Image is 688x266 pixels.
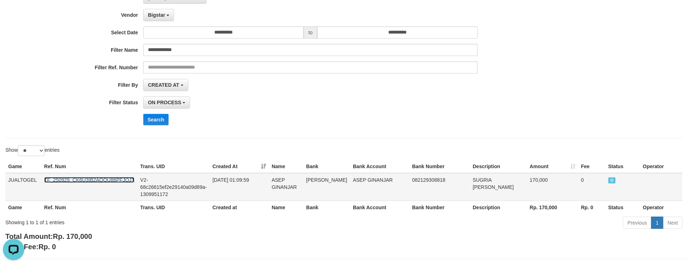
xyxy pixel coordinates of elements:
td: JUALTOGEL [5,173,41,201]
th: Bank [303,160,350,173]
th: Created at [210,201,269,214]
td: SUGRIA [PERSON_NAME] [470,173,527,201]
th: Bank Account [350,160,409,173]
th: Amount: activate to sort column ascending [527,160,578,173]
th: Name [269,160,303,173]
span: Rp. 170,000 [53,232,92,240]
th: Rp. 0 [578,201,605,214]
th: Description [470,201,527,214]
span: CREATED AT [148,82,179,88]
a: TF_250929_CK6U3IB2AQQU86PFJQJT [44,177,135,183]
td: 170,000 [527,173,578,201]
th: Bank [303,201,350,214]
th: Game [5,160,41,173]
div: Showing 1 to 1 of 1 entries [5,216,281,226]
button: ON PROCESS [143,96,190,109]
label: Show entries [5,145,60,156]
span: Bigstar [148,12,165,18]
td: ASEP GINANJAR [350,173,409,201]
th: Status [606,160,640,173]
span: ON PROCESS [148,100,181,105]
th: Operator [640,160,683,173]
span: ON PROCESS [609,177,616,184]
th: Bank Account [350,201,409,214]
td: 0 [578,173,605,201]
th: Ref. Num [41,160,138,173]
th: Bank Number [409,201,470,214]
span: Rp. 0 [38,243,56,251]
a: Previous [623,217,652,229]
button: CREATED AT [143,79,188,91]
button: Search [143,114,169,125]
th: Fee [578,160,605,173]
td: 082129308818 [409,173,470,201]
td: [DATE] 01:09:59 [210,173,269,201]
a: 1 [651,217,663,229]
th: Created At: activate to sort column ascending [210,160,269,173]
b: Total Amount: [5,232,92,240]
td: [PERSON_NAME] [303,173,350,201]
th: Trans. UID [137,201,210,214]
button: Open LiveChat chat widget [3,3,24,24]
td: ASEP GINANJAR [269,173,303,201]
th: Game [5,201,41,214]
td: V2-68c26615ef2e29140a09d89a-1309951172 [137,173,210,201]
span: to [304,26,317,39]
th: Rp. 170,000 [527,201,578,214]
th: Status [606,201,640,214]
a: Next [663,217,683,229]
th: Bank Number [409,160,470,173]
th: Ref. Num [41,201,138,214]
button: Bigstar [143,9,174,21]
th: Trans. UID [137,160,210,173]
select: Showentries [18,145,45,156]
th: Name [269,201,303,214]
th: Operator [640,201,683,214]
b: Total Fee: [5,243,56,251]
th: Description [470,160,527,173]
